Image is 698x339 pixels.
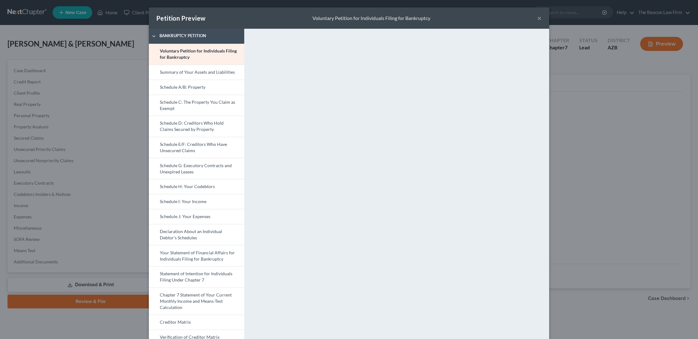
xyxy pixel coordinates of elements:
a: Schedule H: Your Codebtors [149,179,244,194]
span: Bankruptcy Petition [156,33,245,39]
a: Schedule C: The Property You Claim as Exempt [149,95,244,116]
a: Schedule G: Executory Contracts and Unexpired Leases [149,158,244,179]
button: × [537,14,542,22]
a: Schedule I: Your Income [149,194,244,209]
a: Schedule J: Your Expenses [149,209,244,224]
a: Chapter 7 Statement of Your Current Monthly Income and Means-Test Calculation [149,287,244,315]
div: Petition Preview [156,14,205,22]
a: Voluntary Petition for Individuals Filing for Bankruptcy [149,44,244,65]
a: Declaration About an Individual Debtor's Schedules [149,224,244,245]
a: Schedule A/B: Property [149,80,244,95]
a: Creditor Matrix [149,315,244,330]
a: Summary of Your Assets and Liabilities [149,65,244,80]
a: Statement of Intention for Individuals Filing Under Chapter 7 [149,266,244,287]
a: Schedule E/F: Creditors Who Have Unsecured Claims [149,137,244,158]
a: Bankruptcy Petition [149,29,244,44]
iframe: <object ng-attr-data='[URL][DOMAIN_NAME]' type='application/pdf' width='100%' height='800px'></ob... [266,44,534,294]
div: Voluntary Petition for Individuals Filing for Bankruptcy [312,15,430,22]
a: Schedule D: Creditors Who Hold Claims Secured by Property [149,116,244,137]
a: Your Statement of Financial Affairs for Individuals Filing for Bankruptcy [149,245,244,266]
